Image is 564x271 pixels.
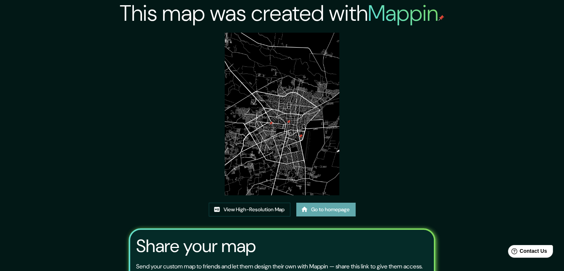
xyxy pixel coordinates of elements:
[296,203,356,216] a: Go to homepage
[438,15,444,21] img: mappin-pin
[136,236,256,257] h3: Share your map
[498,242,556,263] iframe: Help widget launcher
[225,33,340,195] img: created-map
[136,262,423,271] p: Send your custom map to friends and let them design their own with Mappin — share this link to gi...
[209,203,290,216] a: View High-Resolution Map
